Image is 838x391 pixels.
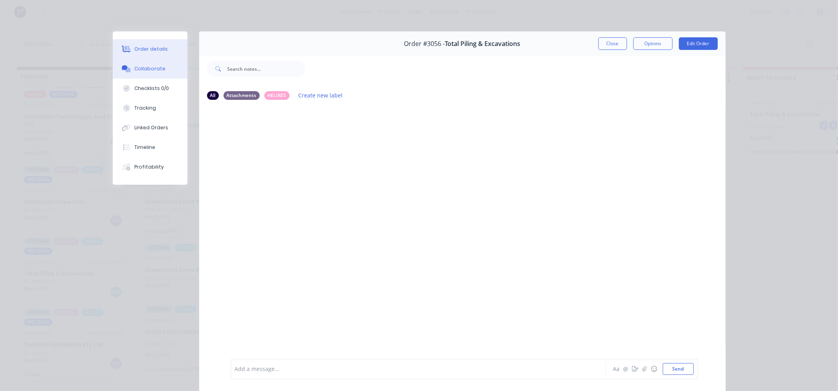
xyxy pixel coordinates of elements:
[113,157,187,177] button: Profitability
[134,144,155,151] div: Timeline
[134,65,165,72] div: Collaborate
[598,37,627,50] button: Close
[134,46,168,53] div: Order details
[227,61,305,77] input: Search notes...
[113,39,187,59] button: Order details
[134,85,169,92] div: Checklists 0/0
[134,105,156,112] div: Tracking
[264,91,290,100] div: HELIXES
[134,124,168,131] div: Linked Orders
[113,118,187,138] button: Linked Orders
[294,90,347,101] button: Create new label
[404,40,445,48] span: Order #3056 -
[113,79,187,98] button: Checklists 0/0
[445,40,521,48] span: Total Piling & Excavations
[113,138,187,157] button: Timeline
[621,364,631,374] button: @
[633,37,673,50] button: Options
[612,364,621,374] button: Aa
[207,91,219,100] div: All
[113,98,187,118] button: Tracking
[679,37,718,50] button: Edit Order
[134,163,164,171] div: Profitability
[113,59,187,79] button: Collaborate
[649,364,659,374] button: ☺
[224,91,260,100] div: Attachments
[663,363,694,375] button: Send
